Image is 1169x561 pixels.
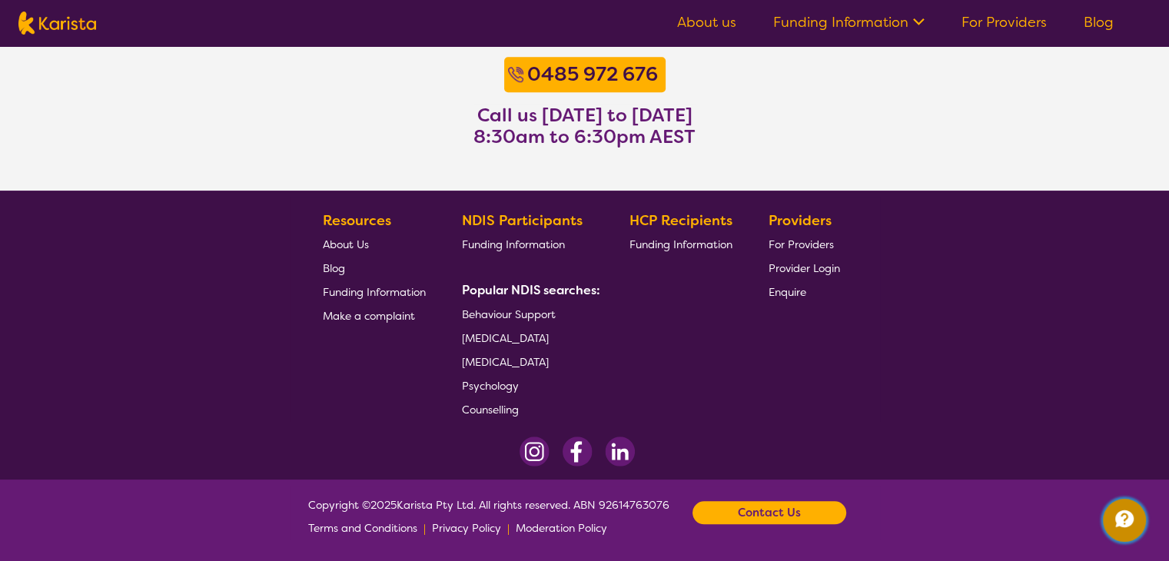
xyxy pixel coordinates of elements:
[423,516,426,539] p: |
[323,237,369,251] span: About Us
[462,350,594,373] a: [MEDICAL_DATA]
[18,12,96,35] img: Karista logo
[462,403,519,417] span: Counselling
[432,516,501,539] a: Privacy Policy
[323,261,345,275] span: Blog
[462,232,594,256] a: Funding Information
[769,261,840,275] span: Provider Login
[323,304,426,327] a: Make a complaint
[432,521,501,535] span: Privacy Policy
[462,326,594,350] a: [MEDICAL_DATA]
[462,302,594,326] a: Behaviour Support
[738,501,801,524] b: Contact Us
[523,61,662,88] a: 0485 972 676
[527,61,658,87] b: 0485 972 676
[507,516,510,539] p: |
[769,280,840,304] a: Enquire
[629,232,732,256] a: Funding Information
[769,256,840,280] a: Provider Login
[677,13,736,32] a: About us
[769,232,840,256] a: For Providers
[462,397,594,421] a: Counselling
[323,309,415,323] span: Make a complaint
[516,516,607,539] a: Moderation Policy
[516,521,607,535] span: Moderation Policy
[308,521,417,535] span: Terms and Conditions
[323,256,426,280] a: Blog
[462,307,556,321] span: Behaviour Support
[473,105,696,148] h3: Call us [DATE] to [DATE] 8:30am to 6:30pm AEST
[462,379,519,393] span: Psychology
[308,493,669,539] span: Copyright © 2025 Karista Pty Ltd. All rights reserved. ABN 92614763076
[308,516,417,539] a: Terms and Conditions
[562,437,593,466] img: Facebook
[769,237,834,251] span: For Providers
[462,355,549,369] span: [MEDICAL_DATA]
[323,285,426,299] span: Funding Information
[462,331,549,345] span: [MEDICAL_DATA]
[323,280,426,304] a: Funding Information
[323,211,391,230] b: Resources
[508,67,523,82] img: Call icon
[605,437,635,466] img: LinkedIn
[629,211,732,230] b: HCP Recipients
[1084,13,1114,32] a: Blog
[769,285,806,299] span: Enquire
[1103,499,1146,542] button: Channel Menu
[462,211,583,230] b: NDIS Participants
[629,237,732,251] span: Funding Information
[323,232,426,256] a: About Us
[961,13,1047,32] a: For Providers
[462,237,565,251] span: Funding Information
[773,13,925,32] a: Funding Information
[462,282,600,298] b: Popular NDIS searches:
[769,211,832,230] b: Providers
[520,437,550,466] img: Instagram
[462,373,594,397] a: Psychology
